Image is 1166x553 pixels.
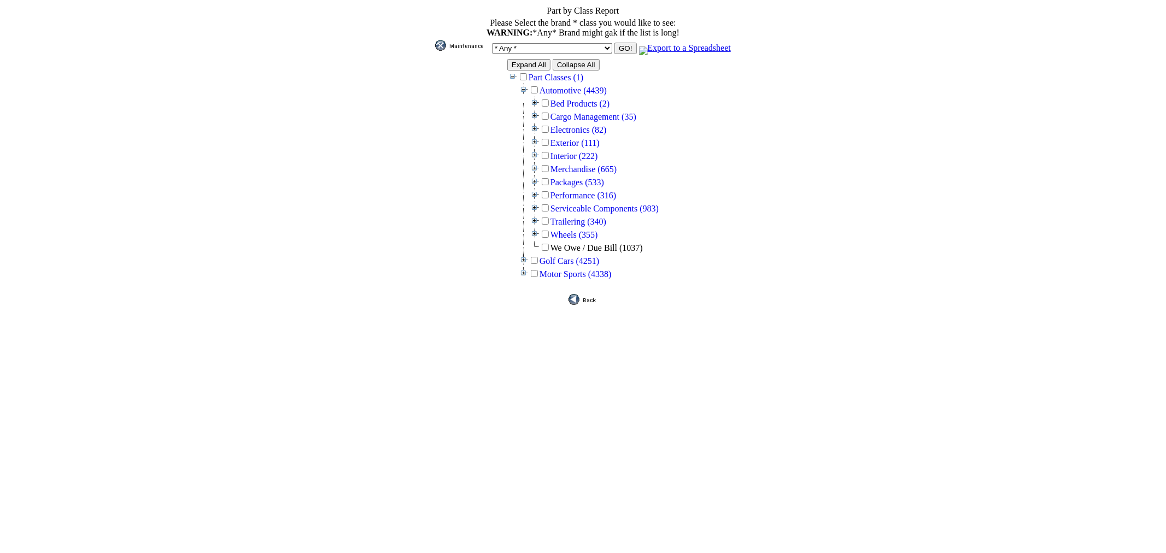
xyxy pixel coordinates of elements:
a: Trailering (340) [550,217,606,226]
input: Collapse All [553,59,600,70]
a: Wheels (355) [550,230,598,239]
span: We Owe / Due Bill (1037) [550,243,643,252]
a: Part Classes (1) [529,73,583,82]
img: Expand Performance (316) [529,189,540,199]
b: WARNING: [487,28,532,37]
a: Merchandise (665) [550,164,617,174]
a: Interior (222) [550,151,598,161]
img: Expand Exterior (111) [529,136,540,147]
input: Expand All [507,59,550,70]
img: Expand Merchandise (665) [529,162,540,173]
img: Expand Interior (222) [529,149,540,160]
a: Exterior (111) [550,138,600,148]
img: Expand Cargo Management (35) [529,110,540,121]
td: Please Select the brand * class you would like to see: *Any* Brand might gak if the list is long! [435,17,731,38]
img: Expand Part Classes (1) [507,70,518,81]
img: Expand Serviceable Components (983) [529,202,540,213]
a: Serviceable Components (983) [550,204,659,213]
img: Expand Motor Sports (4338) [518,267,529,278]
a: Electronics (82) [550,125,607,134]
img: Expand Bed Products (2) [529,97,540,108]
img: back.gif [569,294,598,305]
img: Expand Wheels (355) [529,228,540,239]
a: Performance (316) [550,191,616,200]
img: Expand Packages (533) [529,175,540,186]
img: maint.gif [435,40,490,51]
a: Motor Sports (4338) [540,269,612,279]
a: Golf Cars (4251) [540,256,599,266]
img: MSExcel.jpg [639,46,648,55]
img: Expand Trailering (340) [529,215,540,226]
a: Bed Products (2) [550,99,610,108]
img: Expand Automotive (4439) [518,84,529,95]
a: Automotive (4439) [540,86,607,95]
input: GO! [614,43,636,54]
img: Expand Electronics (82) [529,123,540,134]
td: Part by Class Report [435,5,731,16]
a: Packages (533) [550,178,604,187]
a: Export to a Spreadsheet [639,43,731,52]
img: Expand Golf Cars (4251) [518,254,529,265]
a: Cargo Management (35) [550,112,636,121]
